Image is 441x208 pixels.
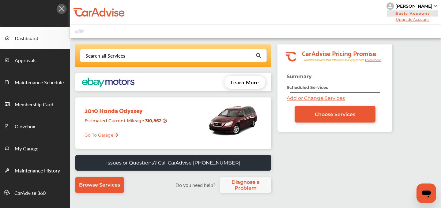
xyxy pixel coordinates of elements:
[79,182,120,188] span: Browse Services
[0,93,70,115] a: Membership Card
[387,10,438,17] span: Basic Account
[85,53,125,58] div: Search all Services
[75,155,271,171] a: Issues or Questions? Call CarAdvise [PHONE_NUMBER]
[75,177,124,193] a: Browse Services
[302,47,376,59] tspan: CarAdvise Pricing Promise
[15,167,60,175] span: Maintenance History
[80,115,170,131] div: Estimated Current Mileage :
[386,2,394,10] img: knH8PDtVvWoAbQRylUukY18CTiRevjo20fAtgn5MLBQj4uumYvk2MzTtcAIzfGAtb1XOLVMAvhLuqoNAbL4reqehy0jehNKdM...
[287,95,345,101] a: Add or Change Services
[15,123,35,131] span: Glovebox
[15,35,38,43] span: Dashboard
[0,137,70,159] a: My Garage
[0,27,70,49] a: Dashboard
[315,112,355,117] span: Choose Services
[57,4,66,14] img: Icon.5fd9dcc7.svg
[207,100,259,140] img: mobile_6665_st0640_046.jpg
[287,85,328,90] strong: Scheduled Services
[295,106,375,123] a: Choose Services
[0,159,70,181] a: Maintenance History
[172,181,218,188] label: Do you need help?
[0,71,70,93] a: Maintenance Schedule
[395,3,432,9] div: [PERSON_NAME]
[223,179,268,191] span: Diagnose a Problem
[417,183,436,203] iframe: Button to launch messaging window
[106,160,240,166] p: Issues or Questions? Call CarAdvise [PHONE_NUMBER]
[80,128,118,139] a: Go To Garage
[365,58,381,62] tspan: Learn more
[0,49,70,71] a: Approvals
[15,79,64,87] span: Maintenance Schedule
[434,5,437,7] img: sCxJUJ+qAmfqhQGDUl18vwLg4ZYJ6CxN7XmbOMBAAAAAElFTkSuQmCC
[15,57,36,65] span: Approvals
[15,101,53,109] span: Membership Card
[287,74,312,79] strong: Summary
[386,17,439,22] span: Upgrade Account
[75,28,84,35] img: placeholder_car.fcab19be.svg
[80,100,170,115] div: 2010 Honda Odyssey
[145,118,163,123] strong: 310,862
[220,177,271,193] a: Diagnose a Problem
[15,145,38,153] span: My Garage
[14,189,46,197] span: CarAdvise 360
[304,58,365,62] tspan: Guaranteed lower than retail price on every service.
[231,79,259,86] span: Learn More
[0,115,70,137] a: Glovebox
